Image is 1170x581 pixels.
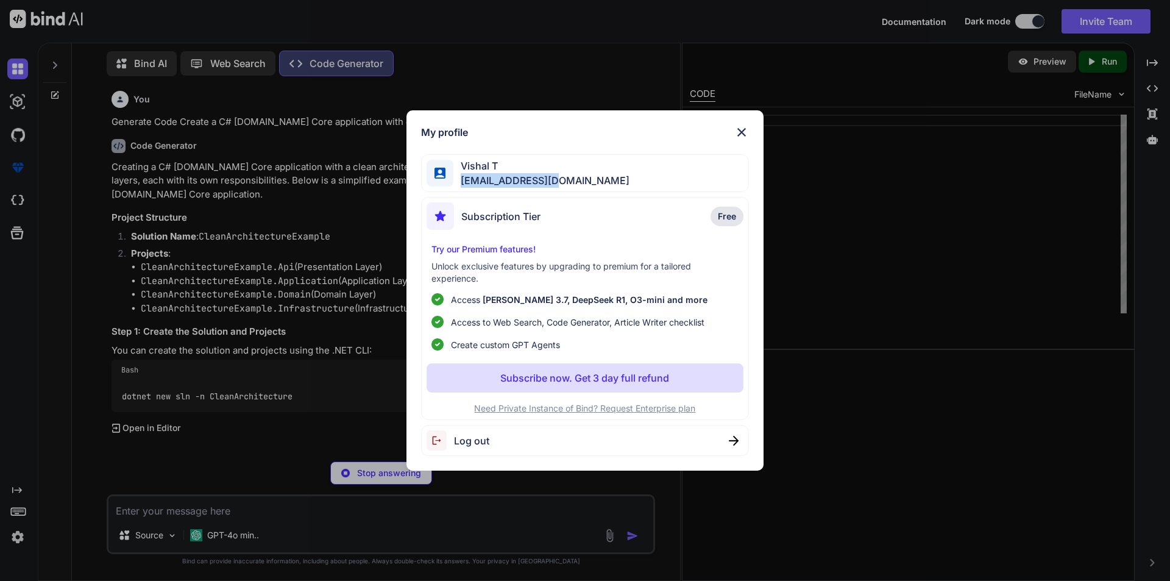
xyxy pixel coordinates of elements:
[431,260,739,285] p: Unlock exclusive features by upgrading to premium for a tailored experience.
[718,210,736,223] span: Free
[427,430,454,451] img: logout
[451,338,560,351] span: Create custom GPT Agents
[431,316,444,328] img: checklist
[427,202,454,230] img: subscription
[427,402,744,415] p: Need Private Instance of Bind? Request Enterprise plan
[454,433,489,448] span: Log out
[729,436,739,446] img: close
[451,293,707,306] p: Access
[427,363,744,393] button: Subscribe now. Get 3 day full refund
[431,293,444,305] img: checklist
[421,125,468,140] h1: My profile
[451,316,704,329] span: Access to Web Search, Code Generator, Article Writer checklist
[483,294,707,305] span: [PERSON_NAME] 3.7, DeepSeek R1, O3-mini and more
[434,168,446,179] img: profile
[431,243,739,255] p: Try our Premium features!
[431,338,444,351] img: checklist
[453,173,629,188] span: [EMAIL_ADDRESS][DOMAIN_NAME]
[734,125,749,140] img: close
[453,159,629,173] span: Vishal T
[461,209,541,224] span: Subscription Tier
[500,371,669,385] p: Subscribe now. Get 3 day full refund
